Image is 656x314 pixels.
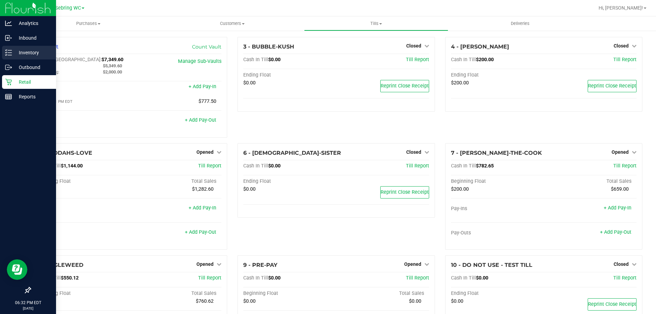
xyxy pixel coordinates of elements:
span: Reprint Close Receipt [588,301,636,307]
p: Analytics [12,19,53,27]
p: Inventory [12,49,53,57]
div: Total Sales [129,178,222,185]
div: Total Sales [336,290,429,297]
a: Till Report [198,275,221,281]
span: $0.00 [409,298,421,304]
inline-svg: Inbound [5,35,12,41]
span: 6 - [DEMOGRAPHIC_DATA]-SISTER [243,150,341,156]
a: Till Report [613,163,637,169]
div: Ending Float [451,290,544,297]
a: Customers [160,16,304,31]
a: + Add Pay-Out [185,117,216,123]
span: Closed [614,261,629,267]
div: Ending Float [451,72,544,78]
span: Cash In Till [243,57,268,63]
span: $782.65 [476,163,494,169]
span: $0.00 [268,163,281,169]
span: $760.62 [196,298,214,304]
span: $200.00 [451,80,469,86]
div: Beginning Float [451,178,544,185]
div: Pay-Ins [451,206,544,212]
span: Opened [612,149,629,155]
span: Deliveries [502,21,539,27]
span: $7,349.60 [101,57,123,63]
span: Cash In Till [451,57,476,63]
span: Purchases [16,21,160,27]
a: Till Report [613,275,637,281]
p: [DATE] [3,306,53,311]
div: Pay-Outs [36,118,129,124]
span: Hi, [PERSON_NAME]! [599,5,643,11]
a: + Add Pay-In [604,205,631,211]
span: 8 - BUGLEWEED [36,262,83,268]
span: Cash In Till [243,275,268,281]
p: Inbound [12,34,53,42]
a: Till Report [613,57,637,63]
span: 10 - DO NOT USE - TEST TILL [451,262,532,268]
span: $1,144.00 [61,163,83,169]
a: Count Vault [192,44,221,50]
span: Customers [161,21,304,27]
div: Beginning Float [243,290,336,297]
span: $1,282.60 [192,186,214,192]
span: 4 - [PERSON_NAME] [451,43,509,50]
a: Till Report [198,163,221,169]
span: $777.50 [199,98,216,104]
a: Tills [304,16,448,31]
button: Reprint Close Receipt [588,298,637,311]
div: Pay-Outs [451,230,544,236]
span: $0.00 [268,275,281,281]
span: Cash In Till [451,163,476,169]
span: Opened [196,149,214,155]
span: Sebring WC [55,5,81,11]
a: + Add Pay-Out [600,229,631,235]
a: Till Report [406,57,429,63]
span: Closed [614,43,629,49]
span: $200.00 [451,186,469,192]
span: $0.00 [243,298,256,304]
a: Till Report [406,163,429,169]
span: $200.00 [476,57,494,63]
div: Beginning Float [36,178,129,185]
div: Beginning Float [36,290,129,297]
span: 3 - BUBBLE-KUSH [243,43,294,50]
span: $0.00 [243,80,256,86]
a: Till Report [406,275,429,281]
inline-svg: Analytics [5,20,12,27]
span: Reprint Close Receipt [381,83,429,89]
span: $0.00 [476,275,488,281]
span: $0.00 [243,186,256,192]
button: Reprint Close Receipt [588,80,637,92]
p: Retail [12,78,53,86]
a: Manage Sub-Vaults [178,58,221,64]
div: Ending Float [243,178,336,185]
a: Deliveries [448,16,592,31]
span: Cash In Till [243,163,268,169]
span: 7 - [PERSON_NAME]-THE-COOK [451,150,542,156]
span: Tills [304,21,448,27]
span: $659.00 [611,186,629,192]
span: Opened [404,261,421,267]
a: + Add Pay-In [189,84,216,90]
span: Cash In Till [451,275,476,281]
span: 5 - BUDDAHS-LOVE [36,150,92,156]
inline-svg: Inventory [5,49,12,56]
p: Outbound [12,63,53,71]
iframe: Resource center [7,259,27,280]
span: Closed [406,149,421,155]
div: Total Sales [129,290,222,297]
p: 06:32 PM EDT [3,300,53,306]
inline-svg: Reports [5,93,12,100]
div: Pay-Ins [36,206,129,212]
div: Ending Float [243,72,336,78]
inline-svg: Retail [5,79,12,85]
button: Reprint Close Receipt [380,80,429,92]
span: Opened [196,261,214,267]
